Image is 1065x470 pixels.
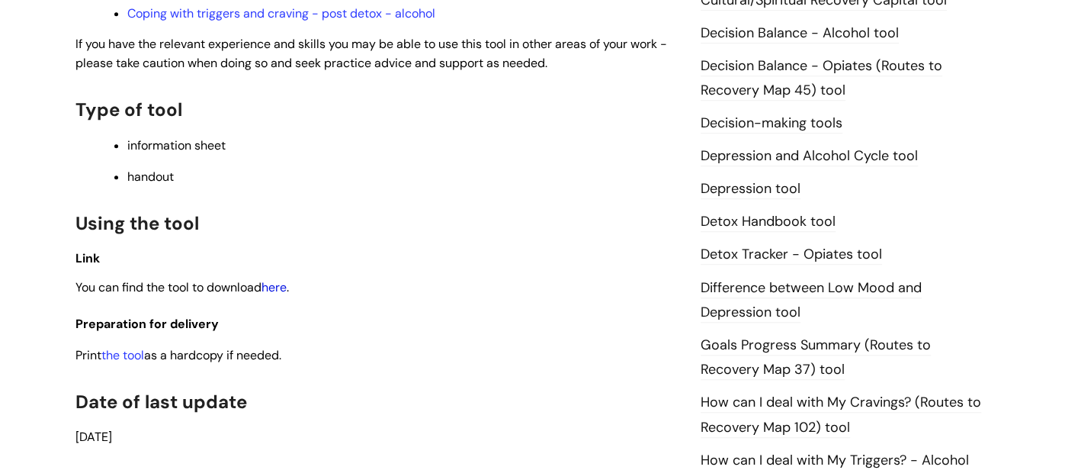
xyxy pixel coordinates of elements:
[75,390,247,414] span: Date of last update
[75,429,112,445] span: [DATE]
[701,24,899,43] a: Decision Balance - Alcohol tool
[701,336,931,380] a: Goals Progress Summary (Routes to Recovery Map 37) tool
[75,36,667,71] span: If you have the relevant experience and skills you may be able to use this tool in other areas of...
[101,347,144,363] a: the tool
[261,279,287,295] a: here
[75,211,199,235] span: Using the tool
[75,316,219,332] span: Preparation for delivery
[127,169,174,185] span: handout
[127,5,435,21] a: Coping with triggers and craving - post detox - alcohol
[701,245,882,265] a: Detox Tracker - Opiates tool
[701,393,981,437] a: How can I deal with My Cravings? (Routes to Recovery Map 102) tool
[75,279,289,295] span: You can find the tool to download .
[127,137,226,153] span: information sheet
[701,114,842,134] a: Decision-making tools
[75,347,281,363] span: Print as a hardcopy if needed.
[701,179,800,199] a: Depression tool
[701,278,922,323] a: Difference between Low Mood and Depression tool
[701,56,942,101] a: Decision Balance - Opiates (Routes to Recovery Map 45) tool
[701,212,836,232] a: Detox Handbook tool
[75,250,100,266] span: Link
[75,98,182,121] span: Type of tool
[701,146,918,166] a: Depression and Alcohol Cycle tool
